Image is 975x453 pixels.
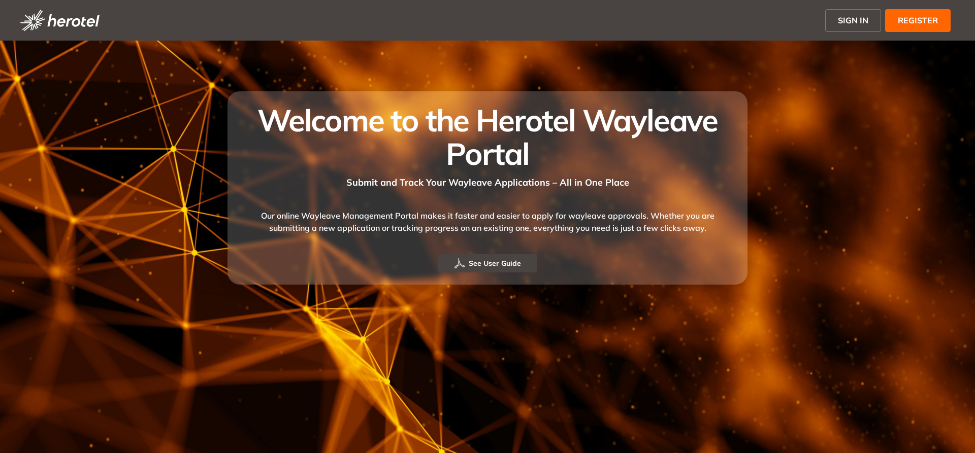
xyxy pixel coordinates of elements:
[257,101,718,172] span: Welcome to the Herotel Wayleave Portal
[885,9,951,32] button: REGISTER
[898,14,938,26] span: REGISTER
[240,189,735,254] div: Our online Wayleave Management Portal makes it faster and easier to apply for wayleave approvals....
[825,9,881,32] button: SIGN IN
[20,10,100,31] img: logo
[438,254,537,272] button: See User Guide
[838,14,868,26] span: SIGN IN
[240,170,735,189] div: Submit and Track Your Wayleave Applications – All in One Place
[469,258,521,269] span: See User Guide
